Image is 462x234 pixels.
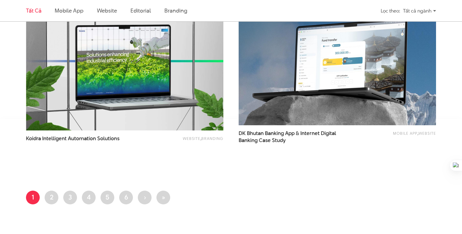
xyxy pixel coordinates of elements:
a: 5 [101,191,114,204]
span: Intelligent [42,135,67,142]
div: , [145,135,223,146]
a: Koidra Intelligent Automation Solutions [26,135,134,149]
a: Branding [201,136,223,141]
a: 3 [63,191,77,204]
a: DK Bhutan Banking App & Internet DigitalBanking Case Study [239,130,347,144]
a: Editorial [130,7,151,14]
span: › [144,192,146,202]
a: Branding [164,7,187,14]
a: 6 [119,191,133,204]
div: Lọc theo: [381,5,400,16]
a: Mobile app [55,7,83,14]
a: Website [183,136,200,141]
span: » [161,192,165,202]
a: 4 [82,191,96,204]
span: Automation [68,135,96,142]
a: Mobile app [393,130,417,136]
a: Website [418,130,436,136]
a: 2 [45,191,58,204]
span: Koidra [26,135,41,142]
div: , [357,130,436,141]
a: Website [97,7,117,14]
span: Solutions [97,135,119,142]
span: Banking Case Study [239,137,286,144]
span: DK Bhutan Banking App & Internet Digital [239,130,347,144]
div: Tất cả ngành [403,5,436,16]
a: Tất cả [26,7,41,14]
